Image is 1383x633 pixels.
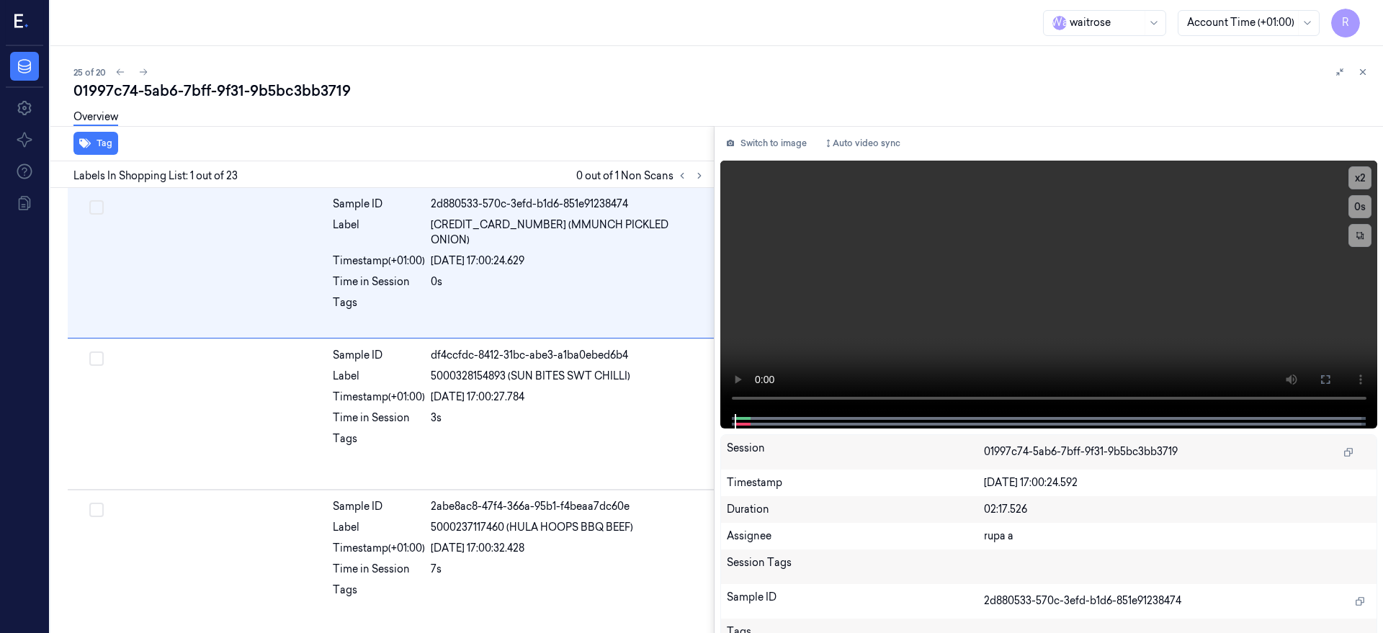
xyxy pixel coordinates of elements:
div: Time in Session [333,562,425,577]
div: Timestamp (+01:00) [333,390,425,405]
button: Select row [89,200,104,215]
div: Duration [727,502,985,517]
span: [CREDIT_CARD_NUMBER] (MMUNCH PICKLED ONION) [431,217,705,248]
span: W a [1052,16,1067,30]
div: Time in Session [333,274,425,289]
div: Tags [333,431,425,454]
div: 7s [431,562,705,577]
div: 0s [431,274,705,289]
button: 0s [1348,195,1371,218]
div: Session [727,441,985,464]
span: 0 out of 1 Non Scans [576,167,708,184]
button: Switch to image [720,132,813,155]
div: Session Tags [727,555,985,578]
div: Tags [333,295,425,318]
span: 01997c74-5ab6-7bff-9f31-9b5bc3bb3719 [984,444,1178,459]
button: Select row [89,351,104,366]
div: Timestamp (+01:00) [333,253,425,269]
div: 2d880533-570c-3efd-b1d6-851e91238474 [431,197,705,212]
button: Select row [89,503,104,517]
button: Tag [73,132,118,155]
div: Sample ID [333,499,425,514]
div: Tags [333,583,425,606]
div: Time in Session [333,410,425,426]
div: Label [333,217,425,248]
div: 2abe8ac8-47f4-366a-95b1-f4beaa7dc60e [431,499,705,514]
div: Assignee [727,529,985,544]
div: 02:17.526 [984,502,1371,517]
div: 01997c74-5ab6-7bff-9f31-9b5bc3bb3719 [73,81,1371,101]
span: Labels In Shopping List: 1 out of 23 [73,169,238,184]
div: Label [333,369,425,384]
button: Auto video sync [818,132,906,155]
div: [DATE] 17:00:24.592 [984,475,1371,490]
div: [DATE] 17:00:27.784 [431,390,705,405]
span: 5000237117460 (HULA HOOPS BBQ BEEF) [431,520,633,535]
div: 3s [431,410,705,426]
div: Sample ID [333,348,425,363]
div: Label [333,520,425,535]
button: R [1331,9,1360,37]
div: df4ccfdc-8412-31bc-abe3-a1ba0ebed6b4 [431,348,705,363]
div: rupa a [984,529,1371,544]
div: Sample ID [727,590,985,613]
div: [DATE] 17:00:24.629 [431,253,705,269]
a: Overview [73,109,118,126]
div: Timestamp (+01:00) [333,541,425,556]
span: 5000328154893 (SUN BITES SWT CHILLI) [431,369,630,384]
div: Timestamp [727,475,985,490]
div: Sample ID [333,197,425,212]
span: 2d880533-570c-3efd-b1d6-851e91238474 [984,593,1181,609]
button: x2 [1348,166,1371,189]
div: [DATE] 17:00:32.428 [431,541,705,556]
span: 25 of 20 [73,66,106,78]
